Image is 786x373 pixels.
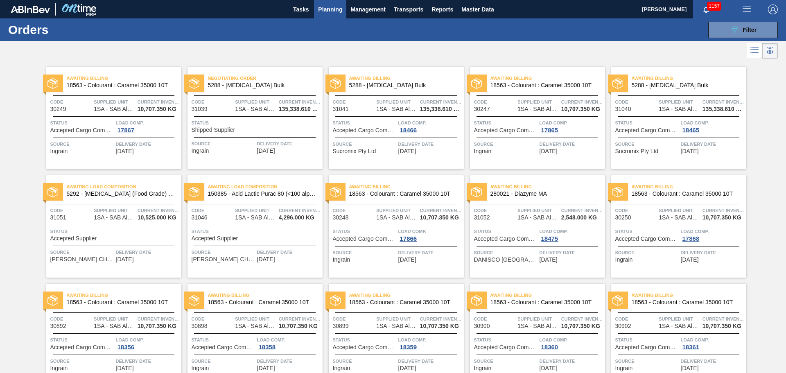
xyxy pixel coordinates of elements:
[192,98,233,106] span: Code
[398,344,419,350] div: 18359
[349,74,464,82] span: Awaiting Billing
[40,175,181,278] a: statusAwaiting Load Composition5292 - [MEDICAL_DATA] (Food Grade) flakesCode31051Supplied Unit1SA...
[398,235,419,242] div: 17866
[474,119,538,127] span: Status
[398,227,462,235] span: Load Comp.
[561,215,597,221] span: 2,548.000 KG
[192,336,255,344] span: Status
[376,106,417,112] span: 1SA - SAB Alrode Brewery
[235,215,276,221] span: 1SA - SAB Alrode Brewery
[333,236,396,242] span: Accepted Cargo Composition
[50,344,114,350] span: Accepted Cargo Composition
[94,106,135,112] span: 1SA - SAB Alrode Brewery
[681,257,699,263] span: 09/08/2025
[47,295,58,306] img: status
[50,119,114,127] span: Status
[615,127,679,133] span: Accepted Cargo Composition
[768,5,778,14] img: Logout
[349,291,464,299] span: Awaiting Billing
[517,98,559,106] span: Supplied Unit
[681,227,744,235] span: Load Comp.
[192,140,255,148] span: Source
[743,27,757,33] span: Filter
[681,148,699,154] span: 08/27/2025
[138,323,176,329] span: 10,707.350 KG
[94,206,136,215] span: Supplied Unit
[615,206,657,215] span: Code
[681,227,744,242] a: Load Comp.17868
[67,74,181,82] span: Awaiting Billing
[681,344,701,350] div: 18361
[235,323,276,329] span: 1SA - SAB Alrode Brewery
[50,235,97,242] span: Accepted Supplier
[116,140,179,148] span: Delivery Date
[540,344,560,350] div: 18360
[702,206,744,215] span: Current inventory
[330,295,341,306] img: status
[208,191,316,197] span: 150385 - Acid Lactic Purac 80 (<100 alpha)(25kg)
[50,323,66,329] span: 30892
[612,187,623,197] img: status
[279,98,321,106] span: Current inventory
[540,249,603,257] span: Delivery Date
[681,365,699,371] span: 10/01/2025
[333,357,396,365] span: Source
[702,106,744,112] span: 135,338.610 KG
[632,74,746,82] span: Awaiting Billing
[94,215,135,221] span: 1SA - SAB Alrode Brewery
[333,148,376,154] span: Sucromix Pty Ltd
[398,127,419,133] div: 18466
[615,148,659,154] span: Sucromix Pty Ltd
[50,127,114,133] span: Accepted Cargo Composition
[398,365,416,371] span: 09/22/2025
[398,148,416,154] span: 08/25/2025
[632,291,746,299] span: Awaiting Billing
[11,6,50,13] img: TNhmsLtSVTkK8tSr43FrP2fwEKptu5GPRR3wAAAABJRU5ErkJggg==
[235,106,276,112] span: 1SA - SAB Alrode Brewery
[47,78,58,89] img: status
[605,175,746,278] a: statusAwaiting Billing18563 - Colourant : Caramel 35000 10TCode30250Supplied Unit1SA - SAB Alrode...
[632,299,740,305] span: 18563 - Colourant : Caramel 35000 10T
[398,119,462,127] span: Load Comp.
[208,291,323,299] span: Awaiting Billing
[192,256,255,262] span: BRAGAN CHEMICALS (PTY) LTD
[615,119,679,127] span: Status
[632,191,740,197] span: 18563 - Colourant : Caramel 35000 10T
[398,336,462,344] span: Load Comp.
[138,106,176,112] span: 10,707.350 KG
[742,5,752,14] img: userActions
[540,119,603,133] a: Load Comp.17865
[398,227,462,242] a: Load Comp.17866
[681,127,701,133] div: 18465
[279,315,321,323] span: Current inventory
[540,336,603,344] span: Load Comp.
[659,206,700,215] span: Supplied Unit
[615,315,657,323] span: Code
[116,357,179,365] span: Delivery Date
[192,119,321,127] span: Status
[464,175,605,278] a: statusAwaiting Billing280021 - Diazyme MACode31052Supplied Unit1SA - SAB Alrode BreweryCurrent in...
[67,82,175,88] span: 18563 - Colourant : Caramel 35000 10T
[50,206,92,215] span: Code
[376,98,418,106] span: Supplied Unit
[94,98,136,106] span: Supplied Unit
[659,98,700,106] span: Supplied Unit
[235,315,277,323] span: Supplied Unit
[474,344,538,350] span: Accepted Cargo Composition
[333,323,349,329] span: 30899
[632,183,746,191] span: Awaiting Billing
[116,148,134,154] span: 08/04/2025
[349,183,464,191] span: Awaiting Billing
[702,315,744,323] span: Current inventory
[398,140,462,148] span: Delivery Date
[235,98,277,106] span: Supplied Unit
[747,43,762,59] div: List Vision
[471,78,482,89] img: status
[138,315,179,323] span: Current inventory
[490,291,605,299] span: Awaiting Billing
[702,215,741,221] span: 10,707.350 KG
[50,227,179,235] span: Status
[47,187,58,197] img: status
[420,215,459,221] span: 10,707.350 KG
[615,249,679,257] span: Source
